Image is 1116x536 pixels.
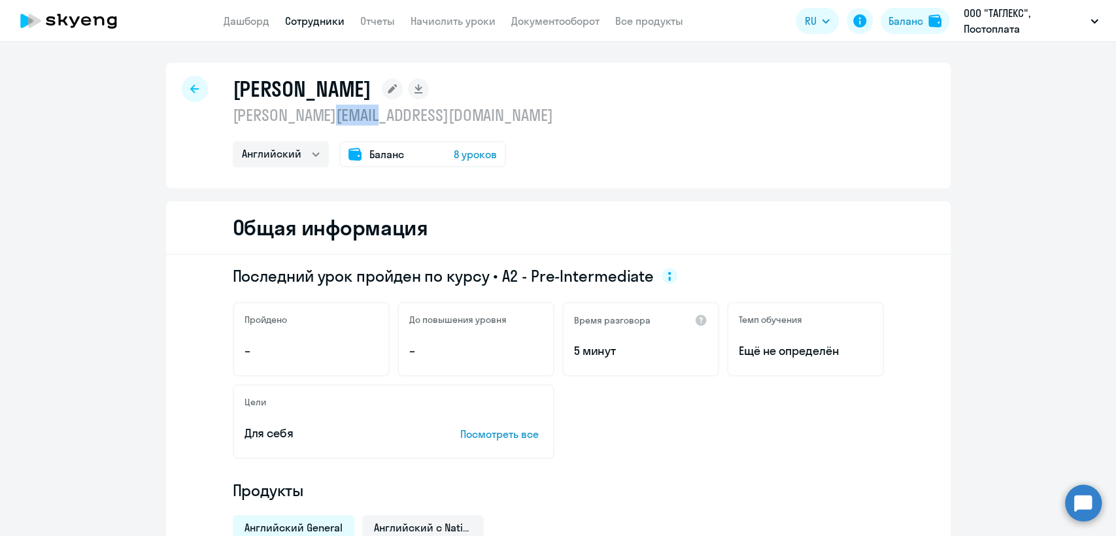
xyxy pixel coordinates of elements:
[615,14,683,27] a: Все продукты
[233,214,428,241] h2: Общая информация
[411,14,496,27] a: Начислить уроки
[454,146,497,162] span: 8 уроков
[409,343,543,360] p: –
[574,314,651,326] h5: Время разговора
[511,14,600,27] a: Документооборот
[369,146,404,162] span: Баланс
[245,396,266,408] h5: Цели
[796,8,839,34] button: RU
[574,343,707,360] p: 5 минут
[245,343,378,360] p: –
[739,343,872,360] span: Ещё не определён
[224,14,269,27] a: Дашборд
[374,520,472,535] span: Английский с Native
[285,14,345,27] a: Сотрудники
[739,314,802,326] h5: Темп обучения
[409,314,507,326] h5: До повышения уровня
[233,265,654,286] span: Последний урок пройден по курсу • A2 - Pre-Intermediate
[928,14,941,27] img: balance
[233,480,884,501] h4: Продукты
[233,105,553,126] p: [PERSON_NAME][EMAIL_ADDRESS][DOMAIN_NAME]
[245,520,343,535] span: Английский General
[245,314,287,326] h5: Пройдено
[360,14,395,27] a: Отчеты
[460,426,543,442] p: Посмотреть все
[888,13,923,29] div: Баланс
[957,5,1105,37] button: ООО "ТАГЛЕКС", Постоплата
[233,76,371,102] h1: [PERSON_NAME]
[245,425,420,442] p: Для себя
[964,5,1085,37] p: ООО "ТАГЛЕКС", Постоплата
[805,13,817,29] span: RU
[881,8,949,34] button: Балансbalance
